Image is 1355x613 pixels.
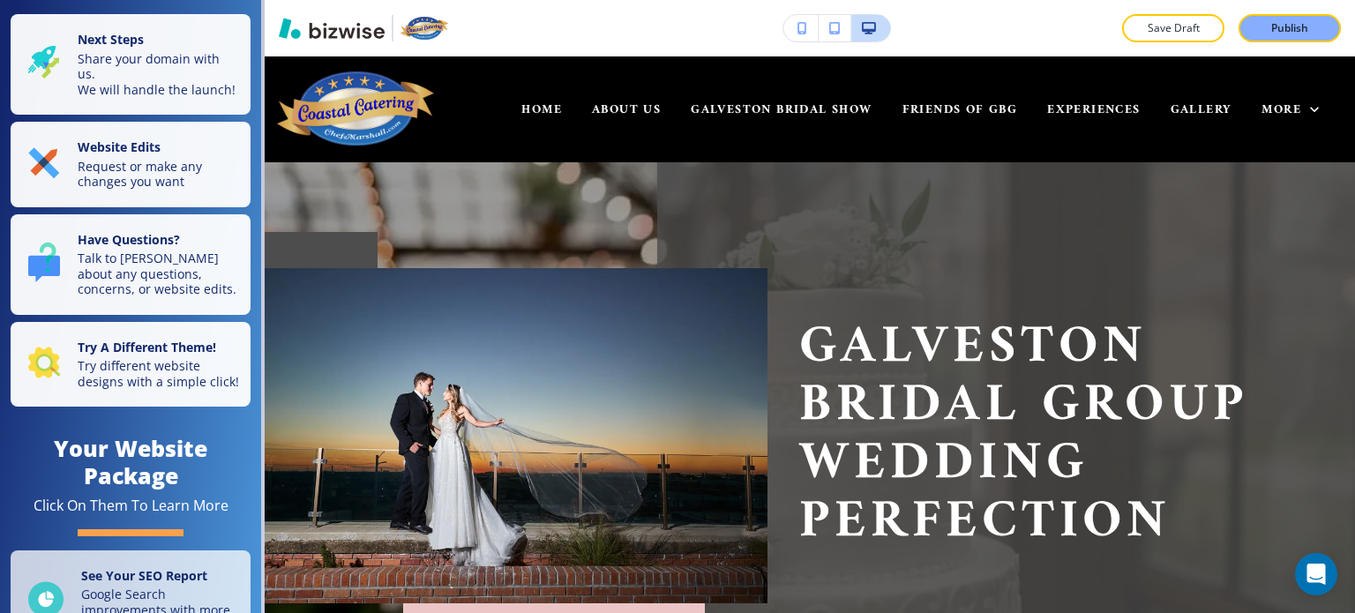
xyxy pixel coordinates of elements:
[902,99,1018,121] span: FRIENDS OF GBG
[1122,14,1224,42] button: Save Draft
[521,99,562,121] span: HOME
[265,268,767,603] img: cc3ef394925dcf1d1839904563c9ca16.webp
[78,51,240,98] p: Share your domain with us. We will handle the launch!
[1271,20,1308,36] p: Publish
[1239,14,1341,42] button: Publish
[78,31,144,48] strong: Next Steps
[11,435,251,490] h4: Your Website Package
[78,250,240,297] p: Talk to [PERSON_NAME] about any questions, concerns, or website edits.
[277,71,434,146] img: Coastal Catering
[1171,99,1232,121] span: GALLERY
[279,18,385,39] img: Bizwise Logo
[34,497,228,515] div: Click On Them To Learn More
[691,99,872,121] span: GALVESTON BRIDAL SHOW
[81,567,207,584] strong: See Your SEO Report
[1145,20,1202,36] p: Save Draft
[78,138,161,155] strong: Website Edits
[78,159,240,190] p: Request or make any changes you want
[401,17,448,40] img: Your Logo
[1261,99,1319,121] div: More
[11,214,251,315] button: Have Questions?Talk to [PERSON_NAME] about any questions, concerns, or website edits.
[11,322,251,407] button: Try A Different Theme!Try different website designs with a simple click!
[1261,99,1301,121] span: More
[592,99,661,121] span: ABOUT US
[1047,99,1140,121] span: EXPERIENCES
[78,339,216,355] strong: Try A Different Theme!
[11,122,251,207] button: Website EditsRequest or make any changes you want
[78,358,240,389] p: Try different website designs with a simple click!
[11,14,251,115] button: Next StepsShare your domain with us.We will handle the launch!
[1295,553,1337,595] div: Open Intercom Messenger
[78,231,180,248] strong: Have Questions?
[799,319,1302,552] p: Galveston Bridal Group Wedding perfection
